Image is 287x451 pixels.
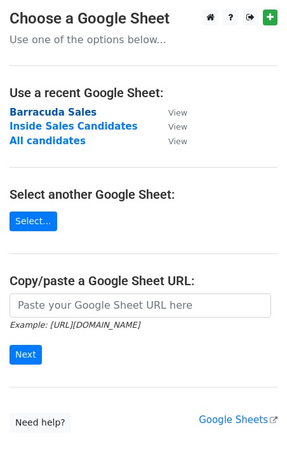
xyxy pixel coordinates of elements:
a: Barracuda Sales [10,107,97,118]
small: Example: [URL][DOMAIN_NAME] [10,320,140,330]
a: Inside Sales Candidates [10,121,138,132]
p: Use one of the options below... [10,33,277,46]
a: Select... [10,212,57,231]
h4: Use a recent Google Sheet: [10,85,277,100]
a: View [156,107,187,118]
small: View [168,122,187,131]
h4: Select another Google Sheet: [10,187,277,202]
h4: Copy/paste a Google Sheet URL: [10,273,277,288]
a: View [156,135,187,147]
small: View [168,137,187,146]
small: View [168,108,187,118]
a: Google Sheets [199,414,277,426]
input: Paste your Google Sheet URL here [10,293,271,318]
a: All candidates [10,135,86,147]
h3: Choose a Google Sheet [10,10,277,28]
a: Need help? [10,413,71,433]
iframe: Chat Widget [224,390,287,451]
input: Next [10,345,42,365]
a: View [156,121,187,132]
